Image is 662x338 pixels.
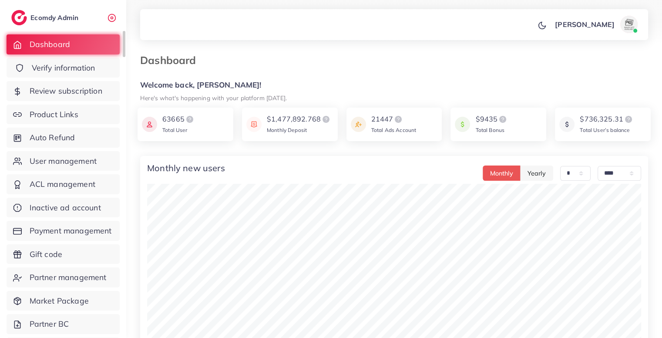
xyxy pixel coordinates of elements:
button: Monthly [483,166,521,181]
span: Product Links [30,109,78,120]
span: Total Ads Account [371,127,417,133]
span: Total User’s balance [580,127,630,133]
a: Dashboard [7,34,120,54]
img: logo [321,114,331,125]
a: Partner management [7,267,120,287]
span: Monthly Deposit [267,127,307,133]
span: Dashboard [30,39,70,50]
a: Partner BC [7,314,120,334]
img: icon payment [351,114,366,135]
h3: Dashboard [140,54,203,67]
span: Total User [162,127,188,133]
div: 63665 [162,114,195,125]
a: User management [7,151,120,171]
img: logo [623,114,634,125]
p: [PERSON_NAME] [555,19,615,30]
div: $736,325.31 [580,114,634,125]
a: [PERSON_NAME]avatar [550,16,641,33]
h5: Welcome back, [PERSON_NAME]! [140,81,648,90]
div: 21447 [371,114,417,125]
span: Review subscription [30,85,102,97]
a: Product Links [7,105,120,125]
img: icon payment [246,114,262,135]
h4: Monthly new users [147,163,225,173]
img: avatar [620,16,638,33]
span: Verify information [32,62,95,74]
span: Market Package [30,295,89,307]
img: icon payment [559,114,575,135]
span: Auto Refund [30,132,75,143]
a: ACL management [7,174,120,194]
span: Payment management [30,225,112,237]
img: logo [393,114,403,125]
span: Gift code [30,249,62,260]
small: Here's what's happening with your platform [DATE]. [140,94,287,101]
a: Payment management [7,221,120,241]
button: Yearly [520,166,553,181]
img: logo [11,10,27,25]
a: Market Package [7,291,120,311]
a: logoEcomdy Admin [11,10,81,25]
img: icon payment [142,114,157,135]
a: Verify information [7,58,120,78]
span: Partner BC [30,318,69,330]
span: Total Bonus [475,127,504,133]
span: Inactive ad account [30,202,101,213]
div: $1,477,892.768 [267,114,331,125]
img: icon payment [455,114,470,135]
a: Gift code [7,244,120,264]
img: logo [185,114,195,125]
a: Auto Refund [7,128,120,148]
span: ACL management [30,179,95,190]
a: Inactive ad account [7,198,120,218]
a: Review subscription [7,81,120,101]
div: $9435 [475,114,508,125]
span: User management [30,155,97,167]
span: Partner management [30,272,107,283]
h2: Ecomdy Admin [30,14,81,22]
img: logo [497,114,508,125]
